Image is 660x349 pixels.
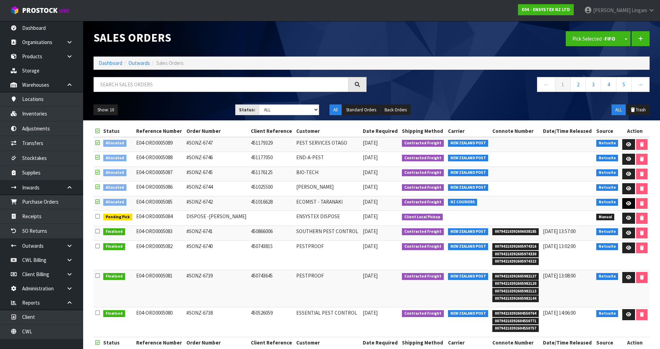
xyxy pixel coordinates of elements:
span: 00794210392606038185 [492,228,539,235]
td: 450743815 [249,240,294,270]
a: Dashboard [99,60,122,66]
strong: Status: [239,107,255,113]
span: Allocated [103,155,126,162]
span: ProStock [22,6,58,15]
span: Finalised [103,273,125,280]
td: E04-ORD0005084 [134,211,184,226]
td: E04-ORD0005086 [134,181,184,196]
th: Connote Number [491,126,541,137]
td: 451177050 [249,152,294,167]
span: Contracted Freight [402,155,444,162]
span: Netsuite [596,243,618,250]
a: → [631,77,650,92]
button: Pick Selected -FIFO [566,31,622,46]
a: 2 [570,77,586,92]
span: [DATE] 13:02:00 [543,243,575,249]
span: Contracted Freight [402,199,444,206]
span: NEW ZEALAND POST [448,140,489,147]
th: Shipping Method [400,126,446,137]
span: Allocated [103,169,126,176]
td: #SONZ-6739 [185,270,249,307]
th: Order Number [185,337,249,348]
strong: E04 - ENSYSTEX NZ LTD [522,7,570,12]
td: 451179329 [249,137,294,152]
span: 00794210392605982137 [492,273,539,280]
td: 451176125 [249,167,294,181]
td: E04-ORD0005081 [134,270,184,307]
a: ← [537,77,555,92]
h1: Sales Orders [94,31,367,44]
button: Trash [626,104,650,116]
span: Netsuite [596,228,618,235]
th: Action [621,337,650,348]
span: Contracted Freight [402,140,444,147]
span: Netsuite [596,184,618,191]
span: Client Local Pickup [402,214,443,221]
th: Reference Number [134,337,184,348]
td: #SONZ-6738 [185,307,249,337]
a: 1 [555,77,571,92]
span: NEW ZEALAND POST [448,169,489,176]
span: Netsuite [596,155,618,162]
td: E04-ORD0005085 [134,196,184,211]
td: E04-ORD0005082 [134,240,184,270]
th: Shipping Method [400,337,446,348]
span: [DATE] [363,213,378,220]
td: ECOMIST - TARANAKI [294,196,361,211]
td: E04-ORD0005088 [134,152,184,167]
span: 00794210392605982120 [492,280,539,287]
span: 00794210392605974330 [492,251,539,258]
td: ESSENTIAL PEST CONTROL [294,307,361,337]
td: E04-ORD0005083 [134,225,184,240]
th: Customer [294,337,361,348]
td: #SONZ-6742 [185,196,249,211]
span: Netsuite [596,140,618,147]
td: E04-ORD0005087 [134,167,184,181]
span: [DATE] 13:57:00 [543,228,575,235]
th: Date/Time Released [541,337,595,348]
td: DISPOSE -[PERSON_NAME] [185,211,249,226]
span: NZ COURIERS [448,199,477,206]
span: [PERSON_NAME] [593,7,631,14]
span: 00794210392604550771 [492,318,539,325]
span: [DATE] [363,272,378,279]
strong: FIFO [605,35,615,42]
td: PESTPROOF [294,240,361,270]
span: Contracted Freight [402,169,444,176]
th: Reference Number [134,126,184,137]
span: NEW ZEALAND POST [448,273,489,280]
span: 00794210392604550757 [492,325,539,332]
th: Carrier [446,337,491,348]
th: Status [102,337,134,348]
span: NEW ZEALAND POST [448,310,489,317]
nav: Page navigation [377,77,650,94]
span: Netsuite [596,273,618,280]
td: #SONZ-6740 [185,240,249,270]
span: [DATE] [363,309,378,316]
span: 00794210392604550764 [492,310,539,317]
td: #SONZ-6744 [185,181,249,196]
td: SOUTHERN PEST CONTROL [294,225,361,240]
th: Connote Number [491,337,541,348]
td: ENSYSTEX DISPOSE [294,211,361,226]
td: PESTPROOF [294,270,361,307]
th: Date Required [361,126,400,137]
span: Allocated [103,184,126,191]
button: Show: 10 [94,104,118,116]
small: WMS [59,8,70,14]
span: Contracted Freight [402,243,444,250]
td: PEST SERVICES OTAGO [294,137,361,152]
span: Netsuite [596,199,618,206]
a: 4 [601,77,616,92]
th: Date/Time Released [541,126,595,137]
td: 450866006 [249,225,294,240]
span: Contracted Freight [402,310,444,317]
span: 00794210392605974323 [492,258,539,265]
span: Finalised [103,243,125,250]
span: NEW ZEALAND POST [448,155,489,162]
td: END-A-PEST [294,152,361,167]
td: BIO-TECH [294,167,361,181]
span: [DATE] 13:08:00 [543,272,575,279]
a: 3 [586,77,601,92]
th: Action [621,126,650,137]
